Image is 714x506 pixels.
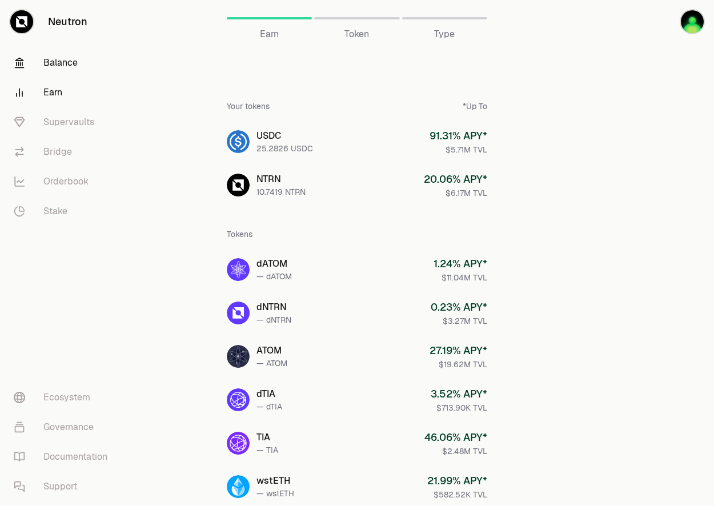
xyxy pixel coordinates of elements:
div: wstETH [256,474,294,488]
div: 1.24 % APY* [434,256,487,272]
div: $5.71M TVL [430,144,487,155]
div: 46.06 % APY* [424,429,487,445]
a: Documentation [5,442,123,472]
div: 0.23 % APY* [431,299,487,315]
a: Ecosystem [5,383,123,412]
div: $19.62M TVL [430,359,487,370]
img: dTIA [227,388,250,411]
a: Supervaults [5,107,123,137]
a: Balance [5,48,123,78]
div: dATOM [256,257,292,271]
a: Orderbook [5,167,123,196]
div: — wstETH [256,488,294,499]
img: dNTRN [227,302,250,324]
div: dNTRN [256,300,291,314]
div: ATOM [256,344,287,358]
img: wstETH [227,475,250,498]
div: $6.17M TVL [424,187,487,199]
a: TIATIA— TIA46.06% APY*$2.48M TVL [218,423,496,464]
div: TIA [256,431,278,444]
div: NTRN [256,172,306,186]
div: 91.31 % APY* [430,128,487,144]
div: — dNTRN [256,314,291,326]
a: Earn [227,5,312,32]
img: ATOM [227,345,250,368]
a: USDCUSDC25.2826 USDC91.31% APY*$5.71M TVL [218,121,496,162]
a: dTIAdTIA— dTIA3.52% APY*$713.90K TVL [218,379,496,420]
div: 20.06 % APY* [424,171,487,187]
img: NTRN [227,174,250,196]
img: USDC [227,130,250,153]
a: Earn [5,78,123,107]
a: dATOMdATOM— dATOM1.24% APY*$11.04M TVL [218,249,496,290]
div: $713.90K TVL [431,402,487,413]
div: $11.04M TVL [434,272,487,283]
div: 25.2826 USDC [256,143,313,154]
div: dTIA [256,387,282,401]
div: $3.27M TVL [431,315,487,327]
div: — dTIA [256,401,282,412]
span: Earn [260,27,279,41]
a: dNTRNdNTRN— dNTRN0.23% APY*$3.27M TVL [218,292,496,334]
a: ATOMATOM— ATOM27.19% APY*$19.62M TVL [218,336,496,377]
div: $2.48M TVL [424,445,487,457]
div: 27.19 % APY* [430,343,487,359]
div: Your tokens [227,101,270,112]
div: USDC [256,129,313,143]
img: KO [681,10,704,33]
span: Token [344,27,369,41]
div: 10.7419 NTRN [256,186,306,198]
a: Bridge [5,137,123,167]
div: 3.52 % APY* [431,386,487,402]
div: — ATOM [256,358,287,369]
div: 21.99 % APY* [427,473,487,489]
img: dATOM [227,258,250,281]
a: NTRNNTRN10.7419 NTRN20.06% APY*$6.17M TVL [218,164,496,206]
div: *Up To [463,101,487,112]
a: Support [5,472,123,501]
img: TIA [227,432,250,455]
div: $582.52K TVL [427,489,487,500]
div: — TIA [256,444,278,456]
div: Tokens [227,228,252,240]
span: Type [434,27,455,41]
a: Governance [5,412,123,442]
a: Stake [5,196,123,226]
div: — dATOM [256,271,292,282]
